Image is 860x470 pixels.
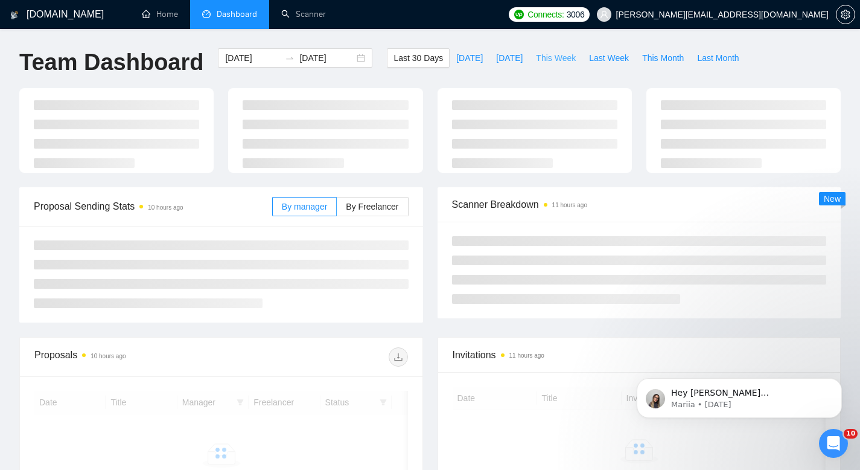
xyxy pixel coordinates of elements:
span: Connects: [527,8,564,21]
div: Proposals [34,347,221,367]
span: By Freelancer [346,202,398,211]
span: dashboard [202,10,211,18]
span: user [600,10,608,19]
img: logo [10,5,19,25]
time: 11 hours ago [552,202,587,208]
button: [DATE] [489,48,529,68]
span: 10 [844,429,858,439]
time: 10 hours ago [148,204,183,211]
button: Last Month [690,48,745,68]
span: By manager [282,202,327,211]
time: 10 hours ago [91,353,126,359]
span: This Week [536,51,576,65]
img: upwork-logo.png [514,10,524,19]
button: This Week [529,48,582,68]
button: Last 30 Days [387,48,450,68]
a: homeHome [142,9,178,19]
span: Last 30 Days [393,51,443,65]
span: This Month [642,51,684,65]
span: [DATE] [456,51,483,65]
span: New [824,194,841,204]
span: 3006 [567,8,585,21]
span: Hey [PERSON_NAME][EMAIL_ADDRESS][DOMAIN_NAME], Looks like your Upwork agency Codebuddy Pvt. Ltd. ... [53,35,205,213]
a: setting [836,10,855,19]
span: Invitations [453,347,826,362]
time: 11 hours ago [509,352,544,359]
input: Start date [225,51,280,65]
span: [DATE] [496,51,523,65]
h1: Team Dashboard [19,48,203,77]
span: Proposal Sending Stats [34,199,272,214]
button: [DATE] [450,48,489,68]
input: End date [299,51,354,65]
button: Last Week [582,48,635,68]
iframe: Intercom live chat [819,429,848,458]
span: Last Month [697,51,739,65]
iframe: Intercom notifications message [619,353,860,437]
span: setting [836,10,855,19]
span: swap-right [285,53,295,63]
span: Dashboard [217,9,257,19]
button: This Month [635,48,690,68]
span: to [285,53,295,63]
a: searchScanner [281,9,326,19]
p: Message from Mariia, sent 2d ago [53,47,208,57]
span: Last Week [589,51,629,65]
span: Scanner Breakdown [452,197,827,212]
button: setting [836,5,855,24]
